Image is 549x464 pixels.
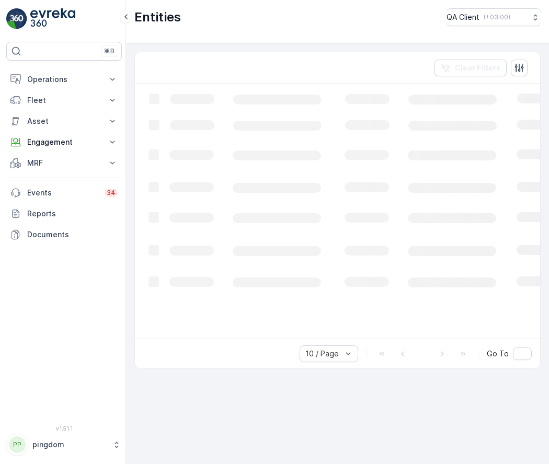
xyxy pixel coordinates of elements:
[6,224,122,245] a: Documents
[447,12,479,22] p: QA Client
[6,203,122,224] a: Reports
[27,137,101,147] p: Engagement
[32,439,107,450] p: pingdom
[6,8,27,29] img: logo
[27,74,101,85] p: Operations
[27,116,101,126] p: Asset
[6,132,122,153] button: Engagement
[104,47,115,55] p: ⌘B
[6,425,122,432] span: v 1.51.1
[27,188,98,198] p: Events
[107,189,116,197] p: 34
[30,8,75,29] img: logo_light-DOdMpM7g.png
[455,63,500,73] p: Clear Filters
[134,9,181,26] p: Entities
[6,90,122,111] button: Fleet
[434,60,507,76] button: Clear Filters
[6,153,122,173] button: MRF
[6,434,122,456] button: PPpingdom
[487,349,509,359] span: Go To
[447,8,541,26] button: QA Client(+03:00)
[6,182,122,203] a: Events34
[6,111,122,132] button: Asset
[27,208,118,219] p: Reports
[6,69,122,90] button: Operations
[27,95,101,106] p: Fleet
[484,13,510,21] p: ( +03:00 )
[27,229,118,240] p: Documents
[9,436,26,453] div: PP
[27,158,101,168] p: MRF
